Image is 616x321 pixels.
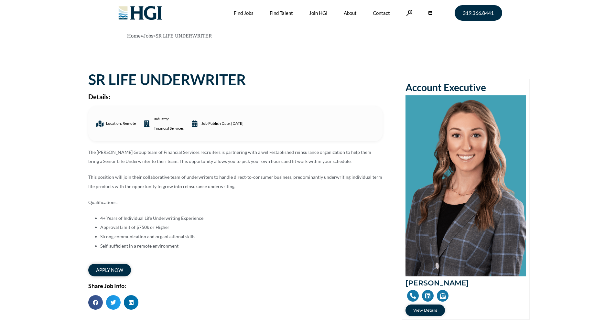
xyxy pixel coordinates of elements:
a: View Details [405,305,445,316]
span: Job Publish date: [DATE] [200,119,243,128]
p: Qualifications: [88,198,383,207]
div: Share on linkedin [124,295,138,310]
h2: Details: [88,93,383,100]
div: Share on facebook [88,295,103,310]
p: This position will join their collaborative team of underwriters to handle direct-to-consumer bus... [88,173,383,191]
li: Strong communication and organizational skills [100,232,383,241]
a: Home [127,32,141,39]
a: 319.366.8441 [455,5,502,21]
a: Search [406,10,413,16]
span: industry: [152,114,184,133]
h2: [PERSON_NAME] [405,280,526,287]
span: View Details [413,308,437,312]
span: SR LIFE UNDERWRITER [156,32,212,39]
h1: SR LIFE UNDERWRITER [88,72,383,87]
h2: Share Job Info: [88,283,383,289]
span: apply now [96,268,123,273]
a: apply now [88,264,131,276]
a: Financial Services [154,124,184,133]
li: Self-sufficient in a remote environment [100,241,383,251]
span: Location: Remote [104,119,136,128]
li: 4+ Years of Individual Life Underwriting Experience [100,214,383,223]
span: » » [127,32,212,39]
li: Approval Limit of $750k or Higher [100,223,383,232]
span: 319.366.8441 [463,10,494,16]
div: Share on twitter [106,295,121,310]
a: Jobs [143,32,153,39]
h2: Account Executive [405,82,526,92]
p: The [PERSON_NAME] Group team of Financial Services recruiters is partnering with a well-establish... [88,148,383,166]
